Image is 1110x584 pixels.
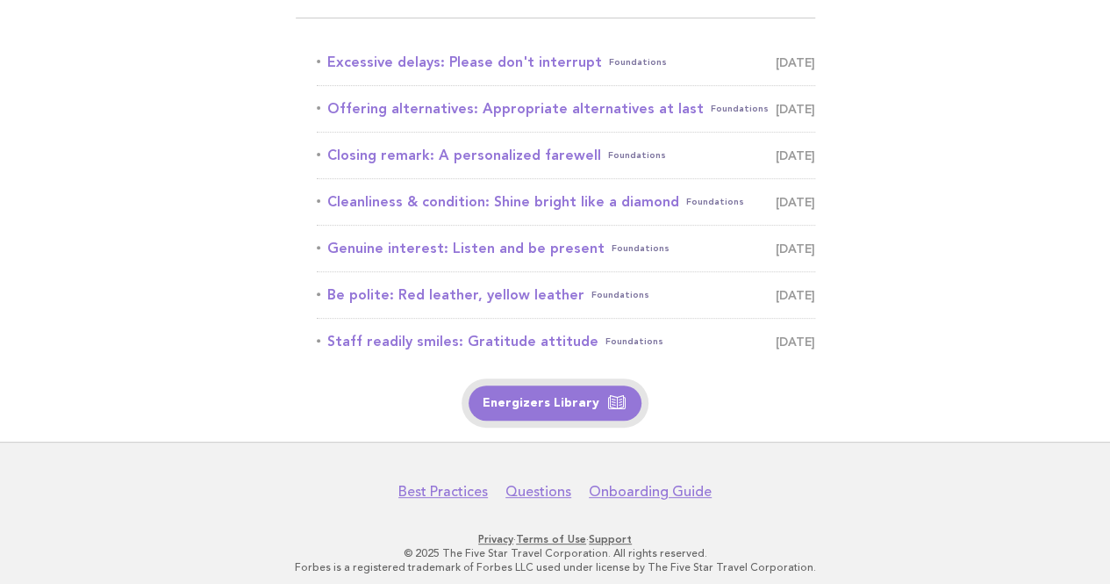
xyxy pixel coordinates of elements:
a: Questions [505,483,571,501]
a: Best Practices [398,483,488,501]
span: [DATE] [776,329,815,354]
a: Privacy [478,533,513,545]
span: Foundations [591,283,649,307]
p: · · [25,532,1085,546]
a: Excessive delays: Please don't interruptFoundations [DATE] [317,50,815,75]
span: [DATE] [776,283,815,307]
a: Energizers Library [469,386,641,421]
a: Genuine interest: Listen and be presentFoundations [DATE] [317,236,815,261]
a: Support [589,533,632,545]
span: Foundations [711,97,769,121]
a: Terms of Use [516,533,586,545]
a: Staff readily smiles: Gratitude attitudeFoundations [DATE] [317,329,815,354]
span: [DATE] [776,236,815,261]
span: Foundations [609,50,667,75]
a: Cleanliness & condition: Shine bright like a diamondFoundations [DATE] [317,190,815,214]
span: [DATE] [776,143,815,168]
a: Onboarding Guide [589,483,712,501]
span: Foundations [686,190,744,214]
a: Be polite: Red leather, yellow leatherFoundations [DATE] [317,283,815,307]
p: Forbes is a registered trademark of Forbes LLC used under license by The Five Star Travel Corpora... [25,560,1085,574]
span: Foundations [605,329,663,354]
span: [DATE] [776,50,815,75]
a: Closing remark: A personalized farewellFoundations [DATE] [317,143,815,168]
span: [DATE] [776,190,815,214]
span: [DATE] [776,97,815,121]
span: Foundations [612,236,670,261]
a: Offering alternatives: Appropriate alternatives at lastFoundations [DATE] [317,97,815,121]
p: © 2025 The Five Star Travel Corporation. All rights reserved. [25,546,1085,560]
span: Foundations [608,143,666,168]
